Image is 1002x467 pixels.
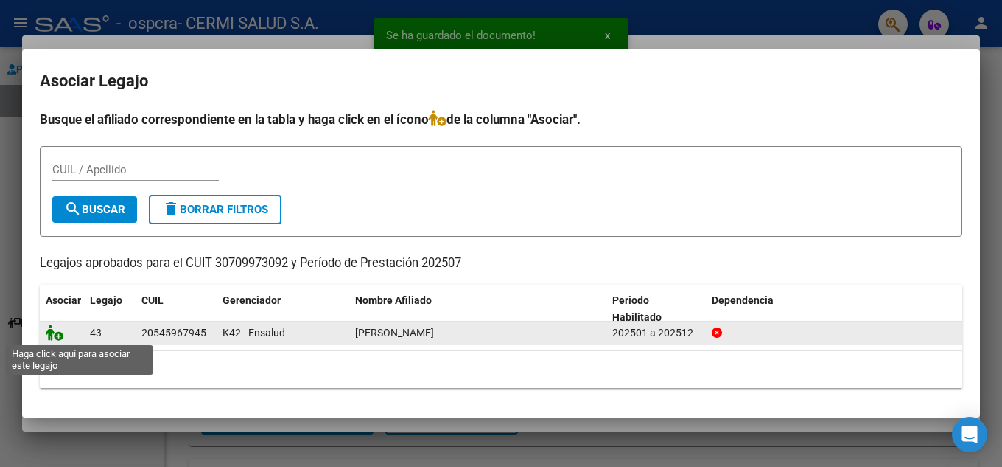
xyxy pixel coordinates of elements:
[40,255,962,273] p: Legajos aprobados para el CUIT 30709973092 y Período de Prestación 202507
[952,417,987,452] div: Open Intercom Messenger
[612,294,662,323] span: Periodo Habilitado
[706,285,963,333] datatable-header-cell: Dependencia
[349,285,606,333] datatable-header-cell: Nombre Afiliado
[141,294,164,306] span: CUIL
[355,327,434,339] span: GOMEZ JANO TAHIEL
[612,325,700,342] div: 202501 a 202512
[136,285,217,333] datatable-header-cell: CUIL
[149,195,281,224] button: Borrar Filtros
[223,294,281,306] span: Gerenciador
[162,203,268,216] span: Borrar Filtros
[64,203,125,216] span: Buscar
[217,285,349,333] datatable-header-cell: Gerenciador
[40,67,962,95] h2: Asociar Legajo
[141,325,206,342] div: 20545967945
[162,200,180,218] mat-icon: delete
[40,110,962,129] h4: Busque el afiliado correspondiente en la tabla y haga click en el ícono de la columna "Asociar".
[52,196,137,223] button: Buscar
[355,294,432,306] span: Nombre Afiliado
[223,327,285,339] span: K42 - Ensalud
[712,294,774,306] span: Dependencia
[90,327,102,339] span: 43
[46,294,81,306] span: Asociar
[40,351,962,388] div: 1 registros
[90,294,122,306] span: Legajo
[40,285,84,333] datatable-header-cell: Asociar
[606,285,706,333] datatable-header-cell: Periodo Habilitado
[64,200,82,218] mat-icon: search
[84,285,136,333] datatable-header-cell: Legajo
